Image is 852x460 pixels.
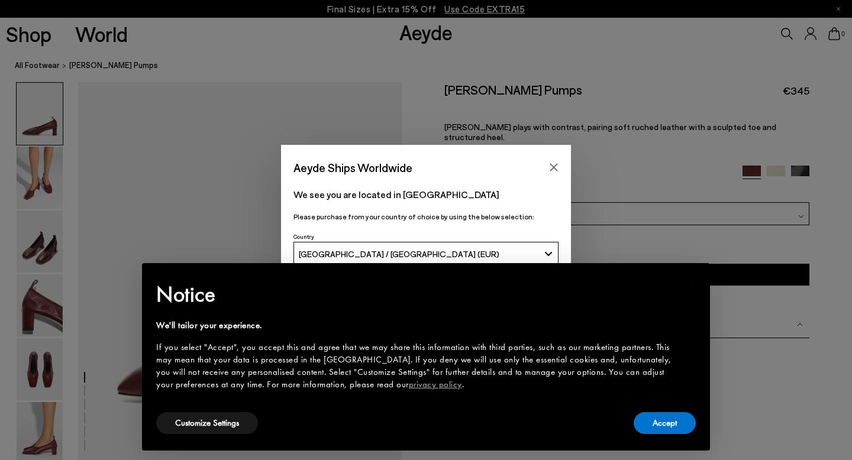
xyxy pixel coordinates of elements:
button: Close [545,158,563,176]
div: If you select "Accept", you accept this and agree that we may share this information with third p... [156,341,677,391]
button: Accept [634,412,696,434]
span: Aeyde Ships Worldwide [293,157,412,178]
span: [GEOGRAPHIC_DATA] / [GEOGRAPHIC_DATA] (EUR) [299,249,499,259]
button: Close this notice [677,267,705,295]
div: We'll tailor your experience. [156,319,677,332]
h2: Notice [156,279,677,310]
button: Customize Settings [156,412,258,434]
p: Please purchase from your country of choice by using the below selection: [293,211,559,222]
span: Country [293,233,314,240]
span: × [688,271,695,290]
a: privacy policy [409,378,462,390]
p: We see you are located in [GEOGRAPHIC_DATA] [293,187,559,202]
